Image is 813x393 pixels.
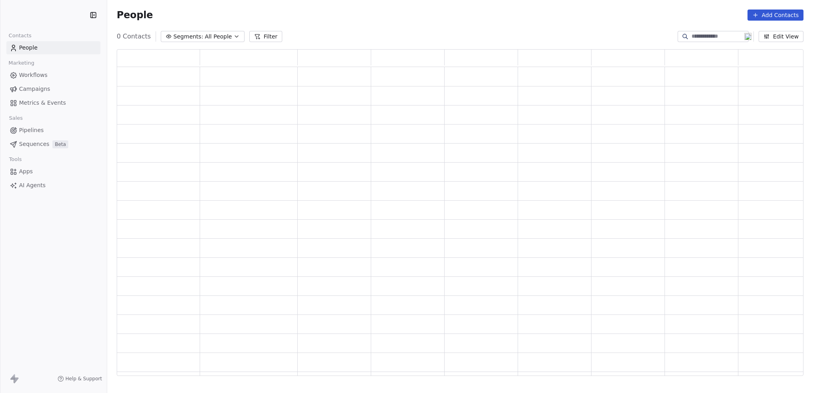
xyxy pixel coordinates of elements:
a: Apps [6,165,100,178]
span: Metrics & Events [19,99,66,107]
a: Workflows [6,69,100,82]
span: People [19,44,38,52]
a: Campaigns [6,82,100,96]
span: Help & Support [66,376,102,382]
span: Tools [6,153,25,165]
a: Metrics & Events [6,96,100,109]
div: grid [117,67,812,376]
span: All People [205,33,232,41]
a: AI Agents [6,179,100,192]
span: Sales [6,112,26,124]
span: 0 Contacts [117,32,151,41]
a: Help & Support [58,376,102,382]
a: SequencesBeta [6,138,100,151]
span: AI Agents [19,181,46,190]
a: Pipelines [6,124,100,137]
span: Campaigns [19,85,50,93]
button: Filter [249,31,282,42]
a: People [6,41,100,54]
span: Marketing [5,57,38,69]
span: Beta [52,140,68,148]
span: Contacts [5,30,35,42]
span: Pipelines [19,126,44,134]
span: Workflows [19,71,48,79]
span: Apps [19,167,33,176]
span: Sequences [19,140,49,148]
span: Segments: [173,33,203,41]
span: People [117,9,153,21]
